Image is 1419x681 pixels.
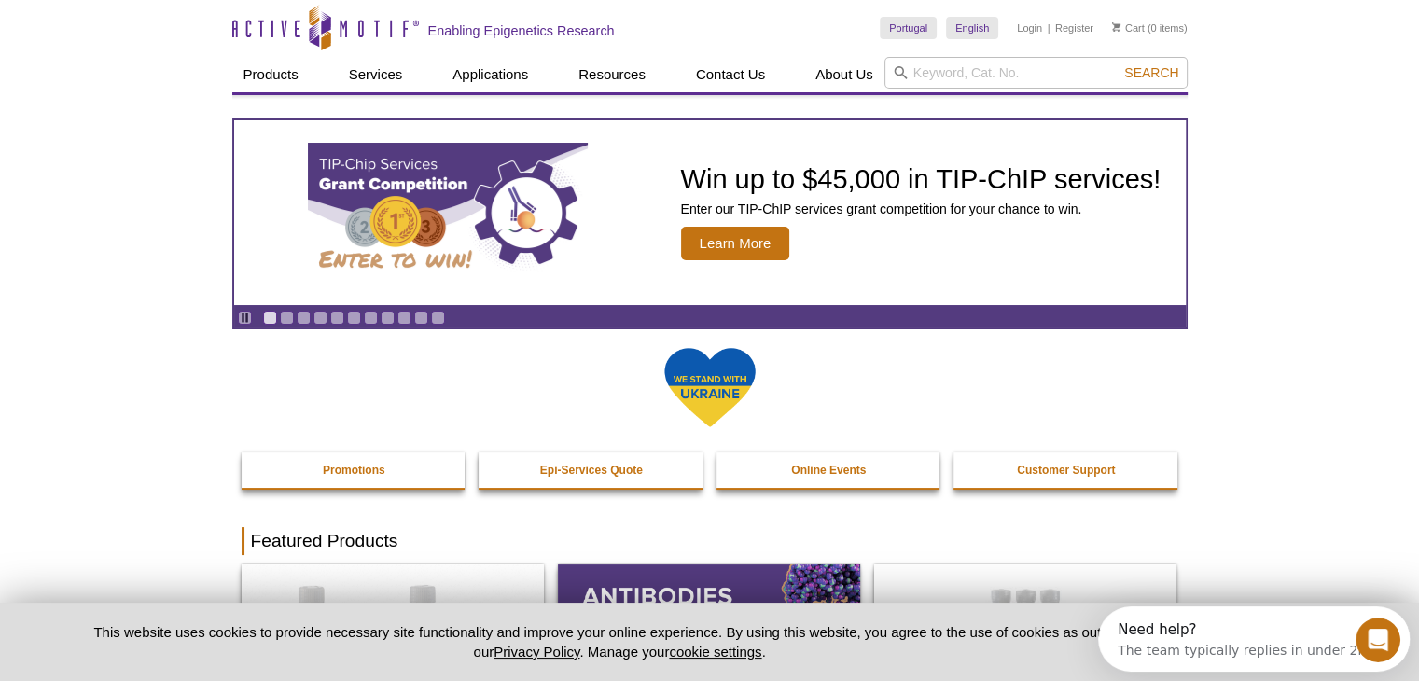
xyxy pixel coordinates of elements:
[263,311,277,325] a: Go to slide 1
[669,644,761,660] button: cookie settings
[540,464,643,477] strong: Epi-Services Quote
[567,57,657,92] a: Resources
[441,57,539,92] a: Applications
[431,311,445,325] a: Go to slide 11
[953,452,1179,488] a: Customer Support
[880,17,937,39] a: Portugal
[681,227,790,260] span: Learn More
[716,452,942,488] a: Online Events
[1112,21,1145,35] a: Cart
[62,622,1178,661] p: This website uses cookies to provide necessary site functionality and improve your online experie...
[313,311,327,325] a: Go to slide 4
[1356,618,1400,662] iframe: Intercom live chat
[364,311,378,325] a: Go to slide 7
[884,57,1188,89] input: Keyword, Cat. No.
[681,201,1162,217] p: Enter our TIP-ChIP services grant competition for your chance to win.
[1055,21,1093,35] a: Register
[323,464,385,477] strong: Promotions
[1098,606,1410,672] iframe: Intercom live chat discovery launcher
[494,644,579,660] a: Privacy Policy
[479,452,704,488] a: Epi-Services Quote
[280,311,294,325] a: Go to slide 2
[338,57,414,92] a: Services
[330,311,344,325] a: Go to slide 5
[234,120,1186,305] a: TIP-ChIP Services Grant Competition Win up to $45,000 in TIP-ChIP services! Enter our TIP-ChIP se...
[791,464,866,477] strong: Online Events
[804,57,884,92] a: About Us
[234,120,1186,305] article: TIP-ChIP Services Grant Competition
[347,311,361,325] a: Go to slide 6
[946,17,998,39] a: English
[1124,65,1178,80] span: Search
[20,16,272,31] div: Need help?
[20,31,272,50] div: The team typically replies in under 2m
[1048,17,1050,39] li: |
[1017,464,1115,477] strong: Customer Support
[428,22,615,39] h2: Enabling Epigenetics Research
[232,57,310,92] a: Products
[381,311,395,325] a: Go to slide 8
[397,311,411,325] a: Go to slide 9
[414,311,428,325] a: Go to slide 10
[297,311,311,325] a: Go to slide 3
[1119,64,1184,81] button: Search
[7,7,327,59] div: Open Intercom Messenger
[308,143,588,283] img: TIP-ChIP Services Grant Competition
[685,57,776,92] a: Contact Us
[238,311,252,325] a: Toggle autoplay
[1017,21,1042,35] a: Login
[1112,17,1188,39] li: (0 items)
[242,452,467,488] a: Promotions
[681,165,1162,193] h2: Win up to $45,000 in TIP-ChIP services!
[663,346,757,429] img: We Stand With Ukraine
[242,527,1178,555] h2: Featured Products
[1112,22,1120,32] img: Your Cart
